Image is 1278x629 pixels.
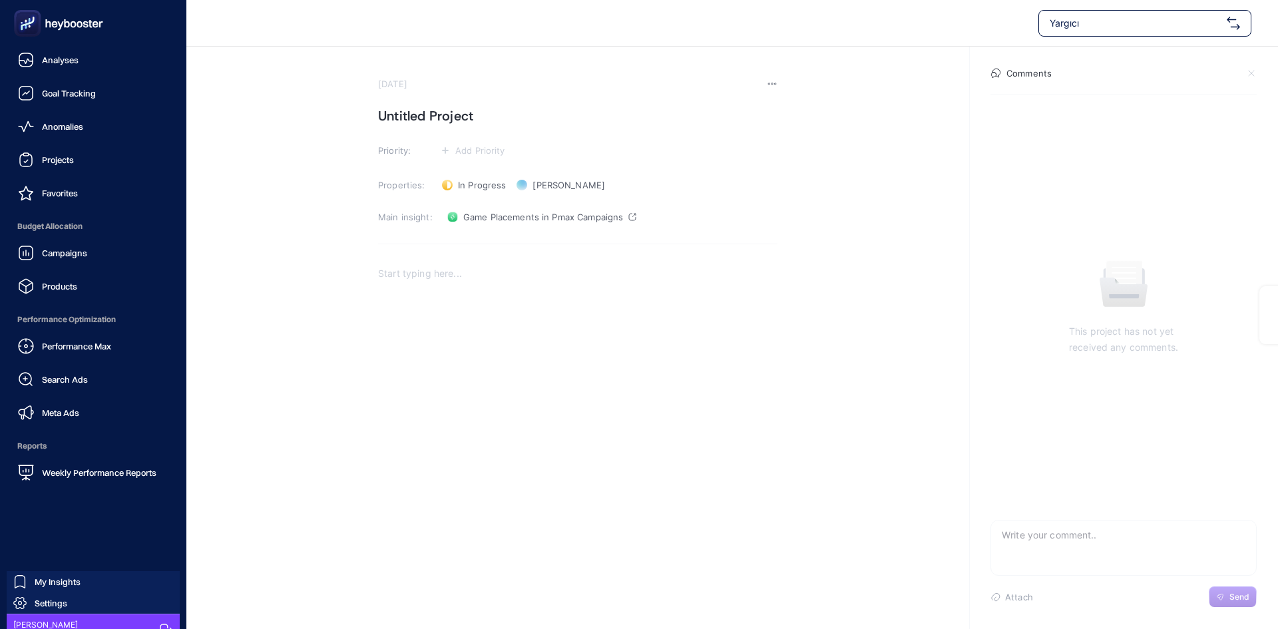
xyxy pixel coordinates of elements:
[532,180,605,190] span: [PERSON_NAME]
[378,257,777,523] div: Rich Text Editor. Editing area: main
[378,212,434,222] h3: Main insight:
[11,366,176,393] a: Search Ads
[7,592,180,614] a: Settings
[42,341,111,351] span: Performance Max
[11,213,176,240] span: Budget Allocation
[7,571,180,592] a: My Insights
[458,180,506,190] span: In Progress
[35,576,81,587] span: My Insights
[11,180,176,206] a: Favorites
[1006,68,1052,79] h4: Comments
[42,121,83,132] span: Anomalies
[1227,17,1240,30] img: svg%3e
[35,598,67,608] span: Settings
[437,142,509,158] button: Add Priority
[11,47,176,73] a: Analyses
[11,273,176,300] a: Products
[378,105,777,126] h1: Untitled Project
[1069,323,1178,355] p: This project has not yet received any comments.
[1209,586,1257,608] button: Send
[42,374,88,385] span: Search Ads
[11,306,176,333] span: Performance Optimization
[11,80,176,106] a: Goal Tracking
[42,281,77,292] span: Products
[11,459,176,486] a: Weekly Performance Reports
[378,79,407,89] time: [DATE]
[42,248,87,258] span: Campaigns
[42,88,96,99] span: Goal Tracking
[42,188,78,198] span: Favorites
[1005,592,1033,602] span: Attach
[378,180,434,190] h3: Properties:
[42,55,79,65] span: Analyses
[11,146,176,173] a: Projects
[378,145,434,156] h3: Priority:
[11,333,176,359] a: Performance Max
[11,240,176,266] a: Campaigns
[11,399,176,426] a: Meta Ads
[455,145,505,156] span: Add Priority
[442,206,642,228] a: Game Placements in Pmax Campaigns
[1229,592,1249,602] span: Send
[11,433,176,459] span: Reports
[1050,17,1221,30] span: Yargıcı
[42,467,156,478] span: Weekly Performance Reports
[11,113,176,140] a: Anomalies
[463,212,623,222] span: Game Placements in Pmax Campaigns
[42,154,74,165] span: Projects
[42,407,79,418] span: Meta Ads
